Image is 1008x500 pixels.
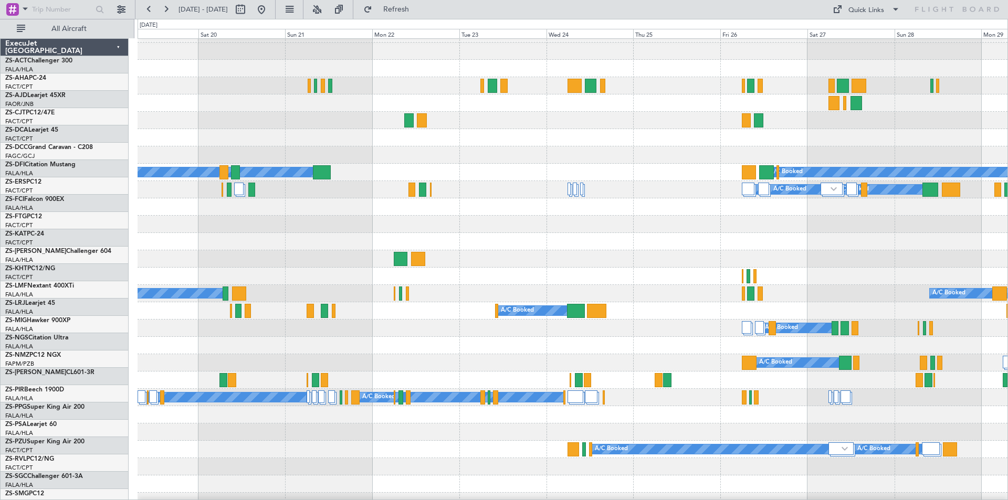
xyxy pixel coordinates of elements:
div: A/C Booked [759,355,792,370]
span: ZS-LMF [5,283,27,289]
div: Sun 28 [895,29,982,38]
img: arrow-gray.svg [831,187,837,191]
a: ZS-FTGPC12 [5,214,42,220]
a: ZS-NMZPC12 NGX [5,352,61,358]
span: ZS-FTG [5,214,27,220]
div: Thu 25 [633,29,720,38]
a: FALA/HLA [5,481,33,489]
a: FACT/CPT [5,83,33,91]
a: ZS-DCALearjet 45 [5,127,58,133]
span: ZS-NGS [5,335,28,341]
span: Refresh [374,6,418,13]
div: A/C Booked [770,164,803,180]
span: ZS-PZU [5,439,27,445]
span: ZS-KAT [5,231,27,237]
a: FAPM/PZB [5,360,34,368]
div: Wed 24 [547,29,634,38]
span: ZS-NMZ [5,352,29,358]
span: ZS-DFI [5,162,25,168]
a: ZS-[PERSON_NAME]Challenger 604 [5,248,111,254]
div: A/C Booked [595,441,628,457]
span: ZS-PSA [5,421,27,428]
span: [DATE] - [DATE] [178,5,228,14]
a: FALA/HLA [5,325,33,333]
button: Refresh [359,1,422,18]
span: ZS-DCA [5,127,28,133]
a: ZS-PSALearjet 60 [5,421,57,428]
div: [DATE] [140,21,157,30]
div: Quick Links [848,5,884,16]
a: ZS-AHAPC-24 [5,75,46,81]
a: ZS-ACTChallenger 300 [5,58,72,64]
a: FACT/CPT [5,118,33,125]
span: ZS-CJT [5,110,26,116]
a: FALA/HLA [5,66,33,73]
input: Trip Number [32,2,92,17]
a: ZS-ERSPC12 [5,179,41,185]
a: ZS-PPGSuper King Air 200 [5,404,85,410]
a: FALA/HLA [5,256,33,264]
a: FALA/HLA [5,291,33,299]
a: ZS-CJTPC12/47E [5,110,55,116]
a: ZS-KHTPC12/NG [5,265,55,272]
a: ZS-DFICitation Mustang [5,162,76,168]
span: ZS-ACT [5,58,27,64]
span: ZS-SGC [5,473,27,480]
div: Tue 23 [459,29,547,38]
span: ZS-AJD [5,92,27,99]
div: A/C Booked [501,303,534,318]
a: FAGC/GCJ [5,152,35,160]
a: FACT/CPT [5,135,33,143]
a: ZS-LRJLearjet 45 [5,300,55,306]
a: ZS-SMGPC12 [5,491,44,497]
div: A/C Booked [773,182,806,197]
img: arrow-gray.svg [842,446,848,451]
button: Quick Links [827,1,905,18]
a: ZS-PZUSuper King Air 200 [5,439,85,445]
a: FALA/HLA [5,429,33,437]
a: ZS-FCIFalcon 900EX [5,196,64,203]
span: ZS-RVL [5,456,26,462]
span: ZS-PIR [5,387,24,393]
div: Sun 21 [285,29,372,38]
a: FALA/HLA [5,412,33,420]
a: ZS-DCCGrand Caravan - C208 [5,144,93,151]
button: All Aircraft [12,20,114,37]
span: ZS-[PERSON_NAME] [5,369,66,376]
a: FALA/HLA [5,204,33,212]
span: ZS-AHA [5,75,29,81]
a: FACT/CPT [5,464,33,472]
a: FALA/HLA [5,343,33,350]
a: FACT/CPT [5,273,33,281]
a: ZS-PIRBeech 1900D [5,387,64,393]
a: FACT/CPT [5,239,33,247]
span: ZS-FCI [5,196,24,203]
div: A/C Booked [857,441,890,457]
a: FAOR/JNB [5,100,34,108]
span: ZS-PPG [5,404,27,410]
div: Sat 27 [807,29,895,38]
a: ZS-RVLPC12/NG [5,456,54,462]
a: FACT/CPT [5,446,33,454]
a: ZS-[PERSON_NAME]CL601-3R [5,369,94,376]
a: ZS-KATPC-24 [5,231,44,237]
a: FALA/HLA [5,308,33,316]
span: ZS-DCC [5,144,28,151]
a: ZS-NGSCitation Ultra [5,335,68,341]
span: ZS-ERS [5,179,26,185]
div: A/C Booked [765,320,798,336]
span: ZS-MIG [5,317,27,324]
a: FACT/CPT [5,187,33,195]
div: Mon 22 [372,29,459,38]
div: Fri 19 [111,29,198,38]
div: Sat 20 [198,29,286,38]
a: ZS-AJDLearjet 45XR [5,92,66,99]
span: All Aircraft [27,25,111,33]
span: ZS-KHT [5,265,27,272]
div: A/C Booked [362,389,395,405]
span: ZS-SMG [5,491,29,497]
a: ZS-MIGHawker 900XP [5,317,70,324]
a: FACT/CPT [5,221,33,229]
span: ZS-LRJ [5,300,25,306]
div: A/C Booked [932,285,965,301]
